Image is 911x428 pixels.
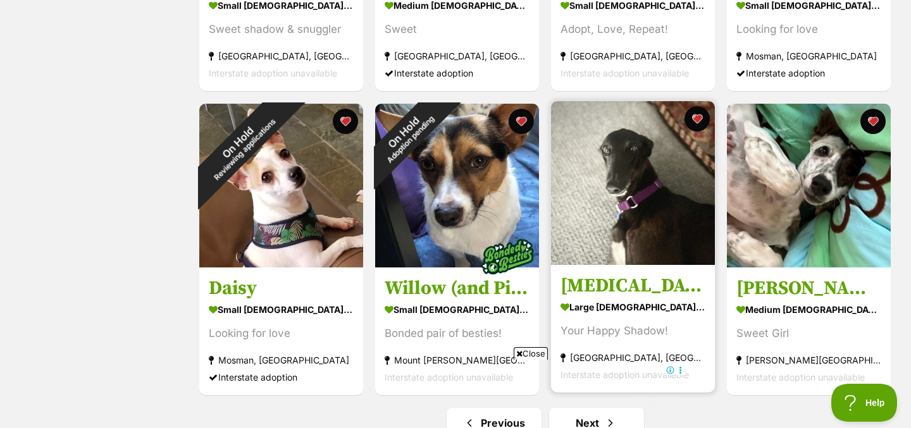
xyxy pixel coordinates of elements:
[551,264,715,393] a: [MEDICAL_DATA] large [DEMOGRAPHIC_DATA] Dog Your Happy Shadow! [GEOGRAPHIC_DATA], [GEOGRAPHIC_DAT...
[736,352,881,369] div: [PERSON_NAME][GEOGRAPHIC_DATA][PERSON_NAME][GEOGRAPHIC_DATA]
[561,322,705,339] div: Your Happy Shadow!
[213,117,278,182] span: Reviewing applications
[514,347,548,360] span: Close
[209,300,354,319] div: small [DEMOGRAPHIC_DATA] Dog
[199,257,363,270] a: On HoldReviewing applications
[736,21,881,39] div: Looking for love
[736,372,865,382] span: Interstate adoption unavailable
[225,365,686,422] iframe: Advertisement
[685,106,710,131] button: favourite
[509,109,534,134] button: favourite
[385,276,530,300] h3: Willow (and Pippa)
[171,75,311,215] div: On Hold
[385,21,530,39] div: Sweet
[736,48,881,65] div: Mosman, [GEOGRAPHIC_DATA]
[561,274,705,298] h3: [MEDICAL_DATA]
[385,352,530,369] div: Mount [PERSON_NAME][GEOGRAPHIC_DATA]
[209,21,354,39] div: Sweet shadow & snuggler
[209,325,354,342] div: Looking for love
[561,349,705,366] div: [GEOGRAPHIC_DATA], [GEOGRAPHIC_DATA]
[375,267,539,395] a: Willow (and Pippa) small [DEMOGRAPHIC_DATA] Dog Bonded pair of besties! Mount [PERSON_NAME][GEOGR...
[736,325,881,342] div: Sweet Girl
[831,384,898,422] iframe: Help Scout Beacon - Open
[385,65,530,82] div: Interstate adoption
[551,101,715,265] img: Skyla
[561,48,705,65] div: [GEOGRAPHIC_DATA], [GEOGRAPHIC_DATA]
[736,65,881,82] div: Interstate adoption
[385,325,530,342] div: Bonded pair of besties!
[860,109,886,134] button: favourite
[375,257,539,270] a: On HoldAdoption pending
[199,267,363,395] a: Daisy small [DEMOGRAPHIC_DATA] Dog Looking for love Mosman, [GEOGRAPHIC_DATA] Interstate adoption...
[209,369,354,386] div: Interstate adoption
[727,104,891,267] img: Dizzy Babbington
[375,104,539,267] img: Willow (and Pippa)
[209,352,354,369] div: Mosman, [GEOGRAPHIC_DATA]
[736,276,881,300] h3: [PERSON_NAME]
[209,276,354,300] h3: Daisy
[333,109,358,134] button: favourite
[476,225,539,288] img: bonded besties
[199,104,363,267] img: Daisy
[385,48,530,65] div: [GEOGRAPHIC_DATA], [GEOGRAPHIC_DATA]
[209,68,337,79] span: Interstate adoption unavailable
[561,68,689,79] span: Interstate adoption unavailable
[736,300,881,319] div: medium [DEMOGRAPHIC_DATA] Dog
[561,21,705,39] div: Adopt, Love, Repeat!
[209,48,354,65] div: [GEOGRAPHIC_DATA], [GEOGRAPHIC_DATA]
[385,114,436,164] span: Adoption pending
[351,80,462,190] div: On Hold
[727,267,891,395] a: [PERSON_NAME] medium [DEMOGRAPHIC_DATA] Dog Sweet Girl [PERSON_NAME][GEOGRAPHIC_DATA][PERSON_NAME...
[561,298,705,316] div: large [DEMOGRAPHIC_DATA] Dog
[385,300,530,319] div: small [DEMOGRAPHIC_DATA] Dog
